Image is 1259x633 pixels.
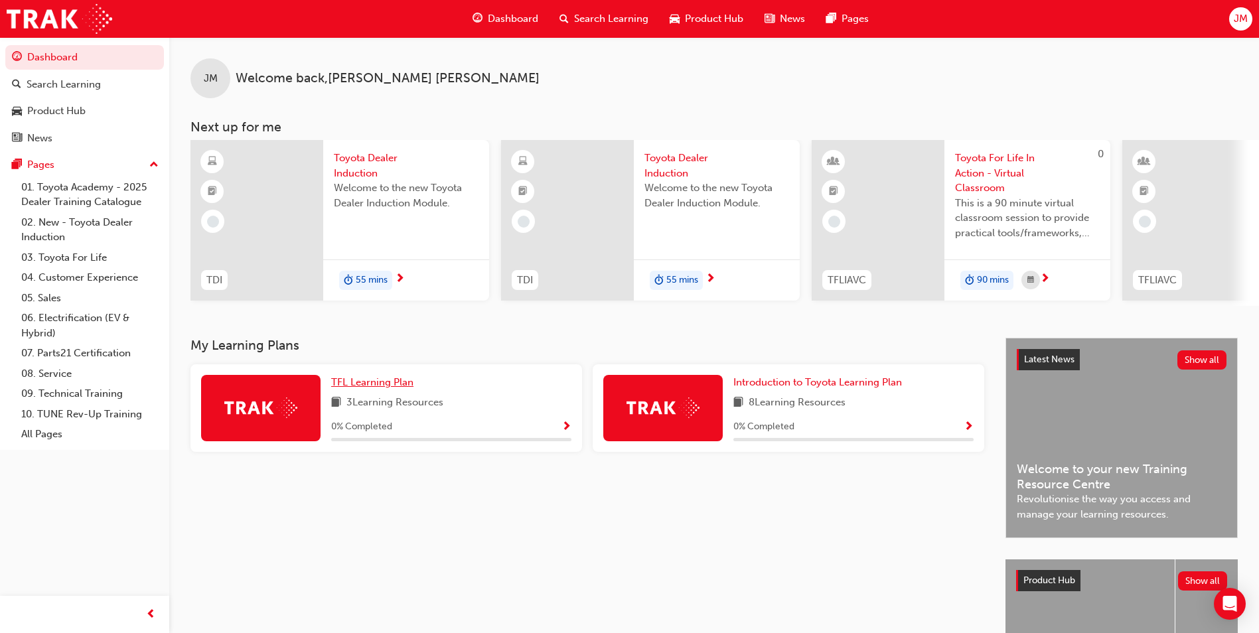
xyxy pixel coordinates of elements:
span: Toyota For Life In Action - Virtual Classroom [955,151,1100,196]
span: learningRecordVerb_NONE-icon [1139,216,1151,228]
span: Search Learning [574,11,648,27]
span: Welcome to the new Toyota Dealer Induction Module. [334,180,479,210]
span: learningRecordVerb_NONE-icon [828,216,840,228]
span: JM [1234,11,1248,27]
a: 09. Technical Training [16,384,164,404]
a: Product Hub [5,99,164,123]
div: Pages [27,157,54,173]
span: booktick-icon [518,183,528,200]
span: Welcome to your new Training Resource Centre [1017,462,1226,492]
span: duration-icon [965,272,974,289]
span: learningResourceType_INSTRUCTOR_LED-icon [1140,153,1149,171]
a: Introduction to Toyota Learning Plan [733,375,907,390]
span: News [780,11,805,27]
span: JM [204,71,218,86]
span: learningResourceType_ELEARNING-icon [208,153,217,171]
span: TFL Learning Plan [331,376,413,388]
a: pages-iconPages [816,5,879,33]
a: Latest NewsShow allWelcome to your new Training Resource CentreRevolutionise the way you access a... [1005,338,1238,538]
span: TFLIAVC [1138,273,1177,288]
span: news-icon [765,11,775,27]
span: learningResourceType_INSTRUCTOR_LED-icon [829,153,838,171]
span: Revolutionise the way you access and manage your learning resources. [1017,492,1226,522]
span: This is a 90 minute virtual classroom session to provide practical tools/frameworks, behaviours a... [955,196,1100,241]
span: calendar-icon [1027,272,1034,289]
button: Show Progress [964,419,974,435]
button: Show all [1177,350,1227,370]
a: car-iconProduct Hub [659,5,754,33]
span: learningRecordVerb_NONE-icon [518,216,530,228]
a: Dashboard [5,45,164,70]
button: Show all [1178,571,1228,591]
span: 8 Learning Resources [749,395,846,411]
span: car-icon [670,11,680,27]
button: Pages [5,153,164,177]
a: guage-iconDashboard [462,5,549,33]
span: pages-icon [826,11,836,27]
img: Trak [627,397,700,418]
span: Show Progress [964,421,974,433]
a: TFL Learning Plan [331,375,419,390]
span: Latest News [1024,354,1074,365]
span: news-icon [12,133,22,145]
span: search-icon [12,79,21,91]
span: search-icon [559,11,569,27]
a: 0TFLIAVCToyota For Life In Action - Virtual ClassroomThis is a 90 minute virtual classroom sessio... [812,140,1110,301]
span: TDI [206,273,222,288]
span: up-icon [149,157,159,174]
span: TFLIAVC [828,273,866,288]
a: news-iconNews [754,5,816,33]
span: 0 % Completed [733,419,794,435]
span: next-icon [1040,273,1050,285]
span: Product Hub [685,11,743,27]
span: duration-icon [654,272,664,289]
span: Dashboard [488,11,538,27]
span: duration-icon [344,272,353,289]
a: TDIToyota Dealer InductionWelcome to the new Toyota Dealer Induction Module.duration-icon55 mins [190,140,489,301]
span: booktick-icon [829,183,838,200]
a: TDIToyota Dealer InductionWelcome to the new Toyota Dealer Induction Module.duration-icon55 mins [501,140,800,301]
span: Product Hub [1023,575,1075,586]
a: 01. Toyota Academy - 2025 Dealer Training Catalogue [16,177,164,212]
span: Toyota Dealer Induction [334,151,479,180]
a: All Pages [16,424,164,445]
a: 05. Sales [16,288,164,309]
a: News [5,126,164,151]
span: booktick-icon [1140,183,1149,200]
div: Search Learning [27,77,101,92]
span: book-icon [733,395,743,411]
span: Toyota Dealer Induction [644,151,789,180]
span: 90 mins [977,273,1009,288]
span: Welcome to the new Toyota Dealer Induction Module. [644,180,789,210]
span: Welcome back , [PERSON_NAME] [PERSON_NAME] [236,71,540,86]
span: 55 mins [666,273,698,288]
a: search-iconSearch Learning [549,5,659,33]
span: Introduction to Toyota Learning Plan [733,376,902,388]
span: book-icon [331,395,341,411]
span: TDI [517,273,533,288]
button: Show Progress [561,419,571,435]
span: 0 % Completed [331,419,392,435]
a: 03. Toyota For Life [16,247,164,268]
div: News [27,131,52,146]
span: pages-icon [12,159,22,171]
a: 06. Electrification (EV & Hybrid) [16,308,164,343]
span: 0 [1098,148,1104,160]
span: Show Progress [561,421,571,433]
a: 02. New - Toyota Dealer Induction [16,212,164,247]
span: guage-icon [473,11,482,27]
a: Product HubShow all [1016,570,1227,591]
span: learningResourceType_ELEARNING-icon [518,153,528,171]
img: Trak [7,4,112,34]
div: Open Intercom Messenger [1214,588,1246,620]
button: DashboardSearch LearningProduct HubNews [5,42,164,153]
a: 08. Service [16,364,164,384]
a: Search Learning [5,72,164,97]
h3: My Learning Plans [190,338,984,353]
img: Trak [224,397,297,418]
button: JM [1229,7,1252,31]
span: Pages [842,11,869,27]
span: next-icon [705,273,715,285]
